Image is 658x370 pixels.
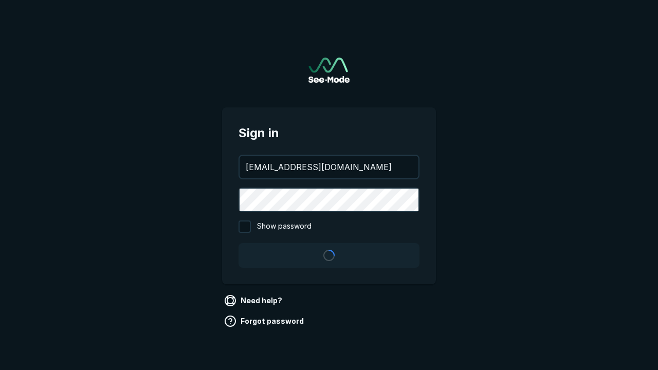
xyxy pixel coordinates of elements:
a: Forgot password [222,313,308,329]
a: Need help? [222,292,286,309]
span: Sign in [239,124,419,142]
a: Go to sign in [308,58,350,83]
img: See-Mode Logo [308,58,350,83]
span: Show password [257,220,312,233]
input: your@email.com [240,156,418,178]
